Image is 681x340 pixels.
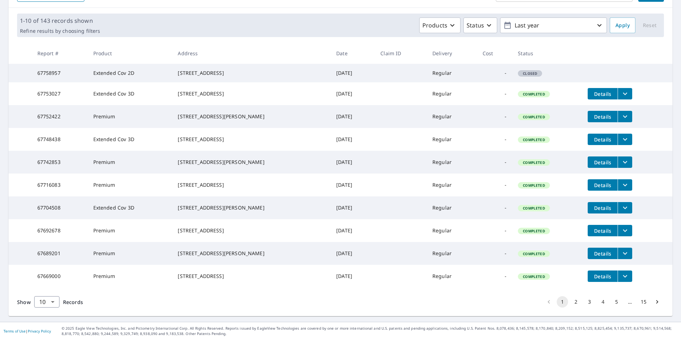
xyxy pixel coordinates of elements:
td: Regular [427,82,477,105]
td: [DATE] [331,82,375,105]
p: 1-10 of 143 records shown [20,16,100,25]
span: Details [592,159,613,166]
td: [DATE] [331,265,375,288]
div: [STREET_ADDRESS] [178,181,325,189]
button: Products [419,17,461,33]
div: [STREET_ADDRESS] [178,227,325,234]
td: Regular [427,219,477,242]
button: filesDropdownBtn-67669000 [618,271,632,282]
span: Completed [519,206,549,211]
td: - [477,196,513,219]
span: Completed [519,183,549,188]
button: filesDropdownBtn-67752422 [618,111,632,122]
td: Regular [427,64,477,82]
th: Report # [32,43,88,64]
button: Go to page 5 [611,296,622,308]
button: detailsBtn-67742853 [588,156,618,168]
td: Extended Cov 3D [88,196,172,219]
p: Refine results by choosing filters [20,28,100,34]
td: - [477,265,513,288]
p: © 2025 Eagle View Technologies, Inc. and Pictometry International Corp. All Rights Reserved. Repo... [62,326,677,336]
button: detailsBtn-67753027 [588,88,618,99]
span: Completed [519,114,549,119]
td: - [477,64,513,82]
div: [STREET_ADDRESS] [178,69,325,77]
span: Details [592,91,613,97]
td: Regular [427,105,477,128]
td: Regular [427,242,477,265]
div: [STREET_ADDRESS] [178,136,325,143]
td: [DATE] [331,151,375,174]
th: Address [172,43,331,64]
span: Show [17,299,31,305]
button: Apply [610,17,635,33]
td: 67716083 [32,174,88,196]
td: Premium [88,105,172,128]
div: [STREET_ADDRESS][PERSON_NAME] [178,113,325,120]
th: Status [512,43,582,64]
td: Premium [88,265,172,288]
th: Cost [477,43,513,64]
span: Details [592,113,613,120]
button: filesDropdownBtn-67753027 [618,88,632,99]
td: - [477,151,513,174]
td: [DATE] [331,219,375,242]
span: Apply [615,21,630,30]
td: Extended Cov 2D [88,64,172,82]
span: Details [592,205,613,211]
td: 67704508 [32,196,88,219]
button: Status [463,17,497,33]
button: filesDropdownBtn-67689201 [618,248,632,259]
div: 10 [34,292,59,312]
button: filesDropdownBtn-67716083 [618,179,632,191]
th: Delivery [427,43,477,64]
button: detailsBtn-67689201 [588,248,618,259]
button: Go to next page [651,296,663,308]
button: detailsBtn-67692678 [588,225,618,236]
button: Go to page 4 [597,296,609,308]
nav: pagination navigation [542,296,664,308]
td: - [477,82,513,105]
td: Extended Cov 3D [88,128,172,151]
td: Premium [88,219,172,242]
td: [DATE] [331,174,375,196]
p: Status [467,21,484,30]
p: | [4,329,51,333]
span: Completed [519,251,549,256]
div: [STREET_ADDRESS][PERSON_NAME] [178,250,325,257]
span: Closed [519,71,541,76]
td: 67669000 [32,265,88,288]
span: Completed [519,274,549,279]
th: Date [331,43,375,64]
th: Claim ID [375,43,427,64]
td: - [477,174,513,196]
div: … [624,298,636,305]
button: Go to page 15 [638,296,649,308]
th: Product [88,43,172,64]
button: filesDropdownBtn-67748438 [618,134,632,145]
button: Go to page 2 [570,296,582,308]
button: page 1 [557,296,568,308]
div: [STREET_ADDRESS][PERSON_NAME] [178,204,325,211]
td: Regular [427,265,477,288]
td: [DATE] [331,196,375,219]
td: - [477,128,513,151]
p: Last year [512,19,595,32]
div: [STREET_ADDRESS] [178,273,325,280]
span: Details [592,227,613,234]
div: Show 10 records [34,296,59,308]
button: filesDropdownBtn-67692678 [618,225,632,236]
td: 67752422 [32,105,88,128]
button: filesDropdownBtn-67742853 [618,156,632,168]
span: Details [592,182,613,189]
p: Products [422,21,447,30]
button: detailsBtn-67716083 [588,179,618,191]
a: Privacy Policy [28,329,51,334]
div: [STREET_ADDRESS][PERSON_NAME] [178,159,325,166]
td: Extended Cov 3D [88,82,172,105]
td: [DATE] [331,64,375,82]
td: - [477,105,513,128]
td: Premium [88,242,172,265]
td: Premium [88,174,172,196]
span: Records [63,299,83,305]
